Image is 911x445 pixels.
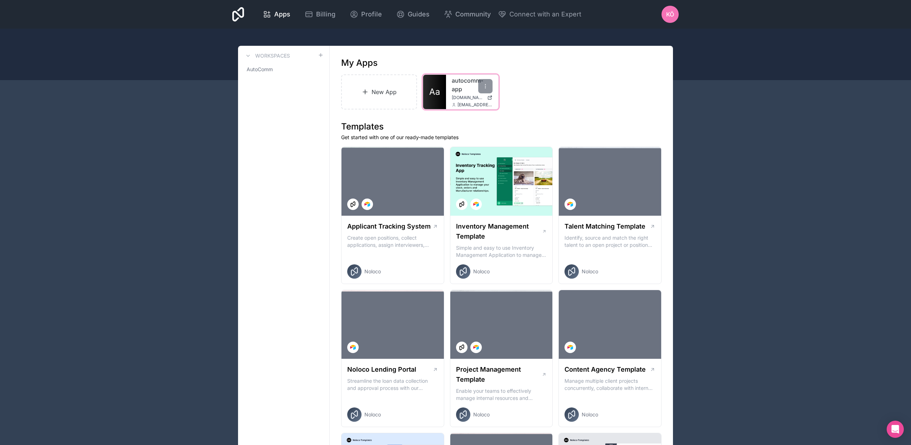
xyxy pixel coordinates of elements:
div: Open Intercom Messenger [887,421,904,438]
h1: Applicant Tracking System [347,221,431,231]
h1: My Apps [341,57,378,69]
h1: Project Management Template [456,365,542,385]
span: [EMAIL_ADDRESS][DOMAIN_NAME] [457,102,493,108]
img: Airtable Logo [364,201,370,207]
img: Airtable Logo [567,201,573,207]
a: Aa [423,75,446,109]
h1: Noloco Lending Portal [347,365,416,375]
a: Community [438,6,496,22]
a: autocomm-app [452,76,493,93]
h1: Content Agency Template [564,365,646,375]
span: Noloco [582,268,598,275]
p: Get started with one of our ready-made templates [341,134,662,141]
p: Create open positions, collect applications, assign interviewers, centralise candidate feedback a... [347,234,438,249]
a: [DOMAIN_NAME] [452,95,493,101]
span: Guides [408,9,430,19]
span: Noloco [582,411,598,418]
a: Apps [257,6,296,22]
h3: Workspaces [255,52,290,59]
span: Noloco [473,268,490,275]
h1: Talent Matching Template [564,221,645,231]
span: Apps [274,9,290,19]
span: Connect with an Expert [509,9,581,19]
a: New App [341,74,417,109]
span: Community [455,9,491,19]
span: Noloco [364,268,381,275]
p: Identify, source and match the right talent to an open project or position with our Talent Matchi... [564,234,655,249]
h1: Inventory Management Template [456,221,542,241]
img: Airtable Logo [473,344,479,350]
p: Enable your teams to effectively manage internal resources and execute client projects on time. [456,387,547,402]
p: Simple and easy to use Inventory Management Application to manage your stock, orders and Manufact... [456,244,547,259]
img: Airtable Logo [350,344,356,350]
button: Connect with an Expert [498,9,581,19]
span: Billing [316,9,335,19]
a: AutoComm [244,63,324,76]
img: Airtable Logo [473,201,479,207]
img: Airtable Logo [567,344,573,350]
p: Manage multiple client projects concurrently, collaborate with internal and external stakeholders... [564,377,655,392]
a: Billing [299,6,341,22]
h1: Templates [341,121,662,132]
a: Profile [344,6,388,22]
span: KÖ [666,10,674,19]
span: Noloco [364,411,381,418]
a: Guides [391,6,435,22]
span: Noloco [473,411,490,418]
span: AutoComm [247,66,273,73]
a: Workspaces [244,52,290,60]
p: Streamline the loan data collection and approval process with our Lending Portal template. [347,377,438,392]
span: Profile [361,9,382,19]
span: [DOMAIN_NAME] [452,95,484,101]
span: Aa [429,86,440,98]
